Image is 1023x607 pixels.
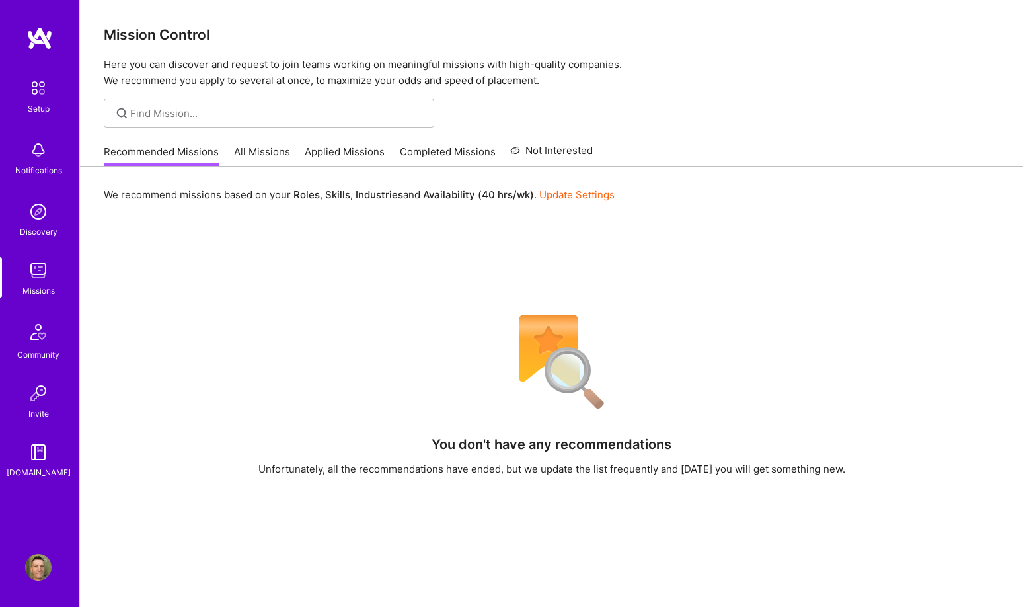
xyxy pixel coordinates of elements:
[22,316,54,348] img: Community
[28,102,50,116] div: Setup
[28,407,49,421] div: Invite
[432,436,671,452] h4: You don't have any recommendations
[22,284,55,298] div: Missions
[104,188,615,202] p: We recommend missions based on your , , and .
[25,137,52,163] img: bell
[20,225,57,239] div: Discovery
[539,188,615,201] a: Update Settings
[234,145,290,167] a: All Missions
[130,106,424,120] input: Find Mission...
[423,188,534,201] b: Availability (40 hrs/wk)
[24,74,52,102] img: setup
[22,554,55,581] a: User Avatar
[25,554,52,581] img: User Avatar
[325,188,350,201] b: Skills
[25,257,52,284] img: teamwork
[496,306,608,419] img: No Results
[104,26,999,43] h3: Mission Control
[356,188,403,201] b: Industries
[26,26,53,50] img: logo
[293,188,320,201] b: Roles
[17,348,59,362] div: Community
[510,143,593,167] a: Not Interested
[15,163,62,177] div: Notifications
[114,106,130,121] i: icon SearchGrey
[104,57,999,89] p: Here you can discover and request to join teams working on meaningful missions with high-quality ...
[400,145,496,167] a: Completed Missions
[258,462,845,476] div: Unfortunately, all the recommendations have ended, but we update the list frequently and [DATE] y...
[7,465,71,479] div: [DOMAIN_NAME]
[305,145,385,167] a: Applied Missions
[25,380,52,407] img: Invite
[104,145,219,167] a: Recommended Missions
[25,198,52,225] img: discovery
[25,439,52,465] img: guide book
